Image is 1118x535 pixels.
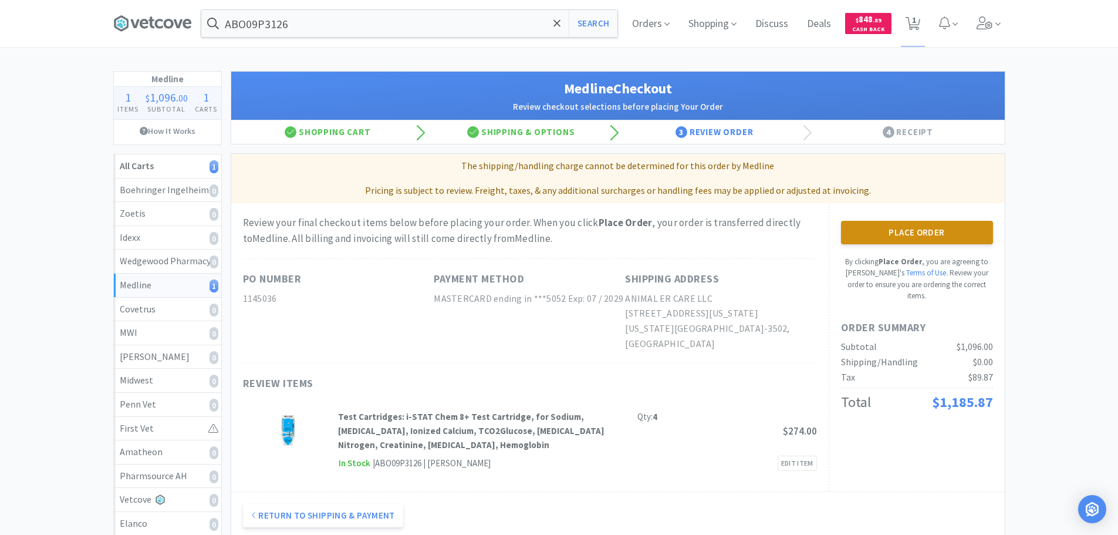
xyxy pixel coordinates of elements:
div: MWI [120,325,215,341]
a: All Carts1 [114,154,221,179]
div: Amatheon [120,445,215,460]
a: How It Works [114,120,221,142]
p: By clicking , you are agreeing to [PERSON_NAME]'s . Review your order to ensure you are ordering ... [841,256,993,302]
a: $848.89Cash Back [845,8,891,39]
a: Edit Item [778,456,817,471]
div: Medline [120,278,215,293]
div: Pharmsource AH [120,469,215,484]
div: Boehringer Ingelheim [120,183,215,198]
div: Penn Vet [120,397,215,412]
div: Total [841,391,871,413]
h2: [US_STATE][GEOGRAPHIC_DATA]-3502, [GEOGRAPHIC_DATA] [625,321,816,351]
span: $ [146,92,150,104]
strong: Place Order [599,216,653,229]
a: First Vet [114,417,221,441]
i: 0 [210,470,218,483]
h1: Payment Method [434,271,524,288]
h2: MASTERCARD ending in ***5052 Exp: 07 / 2029 [434,291,625,307]
div: Elanco [120,516,215,531]
a: Penn Vet0 [114,393,221,417]
h2: ANIMAL ER CARE LLC [625,291,816,307]
a: Idexx0 [114,226,221,250]
a: Boehringer Ingelheim0 [114,179,221,203]
div: Review Order [618,120,812,144]
div: Shopping Cart [231,120,425,144]
div: | ABO09P3126 | [PERSON_NAME] [371,456,491,470]
i: 1 [210,160,218,173]
strong: All Carts [120,160,154,171]
a: Terms of Use [906,268,946,278]
div: Midwest [120,373,215,388]
div: Qty: [637,410,657,424]
span: $274.00 [783,425,817,438]
span: $ [856,16,859,24]
div: Wedgewood Pharmacy [120,254,215,269]
h4: Carts [191,103,221,115]
h1: Order Summary [841,319,993,337]
div: First Vet [120,421,215,436]
p: Pricing is subject to review. Freight, taxes, & any additional surcharges or handling fees may be... [236,183,1000,198]
a: Vetcove0 [114,488,221,512]
p: The shipping/handling charge cannot be determined for this order by Medline [236,159,1000,174]
div: Review your final checkout items below before placing your order. When you click , your order is ... [243,215,817,247]
i: 0 [210,304,218,317]
i: 0 [210,255,218,268]
a: Pharmsource AH0 [114,465,221,489]
a: Amatheon0 [114,440,221,465]
i: 0 [210,494,218,507]
div: Vetcove [120,492,215,507]
span: $89.87 [968,371,993,383]
i: 0 [210,375,218,388]
h2: Review checkout selections before placing Your Order [243,100,993,114]
button: Place Order [841,221,993,244]
div: Covetrus [120,302,215,317]
span: 1 [203,90,209,105]
h4: Items [114,103,142,115]
div: . [142,92,191,103]
i: 0 [210,208,218,221]
div: Open Intercom Messenger [1078,495,1106,523]
a: Zoetis0 [114,202,221,226]
span: . 89 [873,16,881,24]
i: 0 [210,518,218,531]
a: 1 [901,20,925,31]
i: 0 [210,446,218,459]
h1: Medline [114,72,221,87]
span: $0.00 [973,356,993,368]
div: [PERSON_NAME] [120,349,215,365]
a: Medline1 [114,274,221,298]
div: Receipt [811,120,1005,144]
div: Shipping/Handling [841,355,918,370]
i: 0 [210,184,218,197]
i: 0 [210,232,218,245]
button: Search [569,10,617,37]
div: Shipping & Options [424,120,618,144]
span: 1 [125,90,131,105]
div: Zoetis [120,206,215,221]
h2: [STREET_ADDRESS][US_STATE] [625,306,816,321]
input: Search by item, sku, manufacturer, ingredient, size... [201,10,617,37]
span: $1,096.00 [957,341,993,352]
div: Subtotal [841,339,877,355]
i: 0 [210,351,218,364]
a: Wedgewood Pharmacy0 [114,250,221,274]
span: Cash Back [852,26,884,34]
a: MWI0 [114,321,221,345]
h1: Review Items [243,375,595,392]
a: [PERSON_NAME]0 [114,345,221,369]
strong: Place Order [879,257,922,267]
a: Covetrus0 [114,298,221,322]
span: In Stock [338,456,371,471]
a: Midwest0 [114,369,221,393]
h1: Medline Checkout [243,78,993,100]
div: Idexx [120,230,215,245]
h4: Subtotal [142,103,191,115]
span: 1,096 [150,90,176,105]
button: Return to Shipping & Payment [243,504,403,527]
span: 3 [675,126,687,138]
span: $1,185.87 [932,393,993,411]
a: Deals [802,19,836,29]
span: 848 [856,14,881,25]
h2: 1145036 [243,291,434,307]
span: 00 [178,92,188,104]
